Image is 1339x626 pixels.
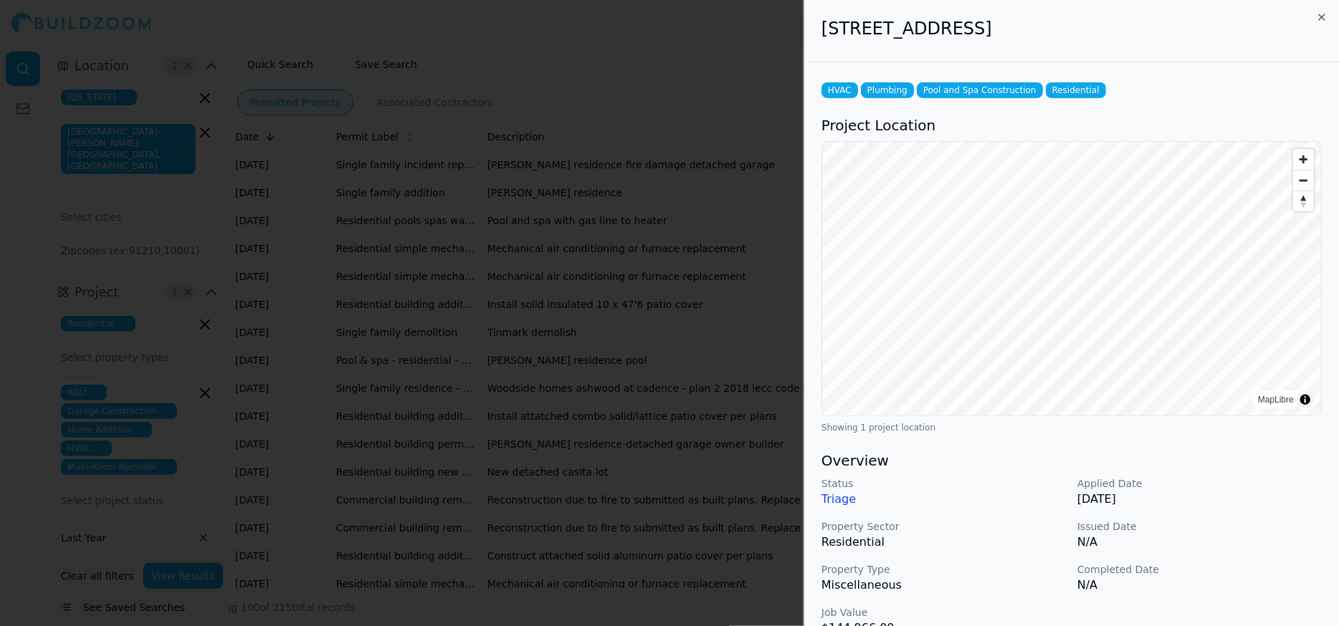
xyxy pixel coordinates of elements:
[1077,562,1322,577] p: Completed Date
[1077,491,1322,508] p: [DATE]
[821,605,1066,620] p: Job Value
[821,422,1322,433] div: Showing 1 project location
[1077,577,1322,594] p: N/A
[1293,191,1314,211] button: Reset bearing to north
[821,115,1322,135] h3: Project Location
[821,451,1322,471] h3: Overview
[821,562,1066,577] p: Property Type
[822,142,1321,415] canvas: Map
[1077,476,1322,491] p: Applied Date
[1293,149,1314,170] button: Zoom in
[1077,534,1322,551] p: N/A
[821,476,1066,491] p: Status
[821,577,1066,594] p: Miscellaneous
[1046,82,1106,98] span: Residential
[1077,519,1322,534] p: Issued Date
[821,82,858,98] span: HVAC
[821,519,1066,534] p: Property Sector
[1293,170,1314,191] button: Zoom out
[861,82,914,98] span: Plumbing
[1297,391,1314,408] summary: Toggle attribution
[1258,395,1294,405] a: MapLibre
[821,534,1066,551] p: Residential
[821,491,1066,508] p: Triage
[917,82,1043,98] span: Pool and Spa Construction
[821,17,1322,40] h2: [STREET_ADDRESS]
